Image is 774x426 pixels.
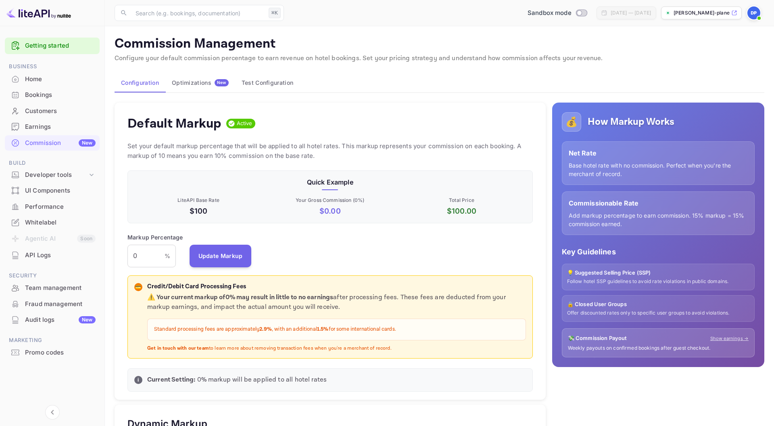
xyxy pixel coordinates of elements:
[5,345,100,361] div: Promo codes
[5,280,100,296] div: Team management
[25,300,96,309] div: Fraud management
[147,376,195,384] strong: Current Setting:
[134,206,263,216] p: $100
[5,199,100,215] div: Performance
[5,119,100,135] div: Earnings
[234,120,256,128] span: Active
[25,139,96,148] div: Commission
[131,5,265,21] input: Search (e.g. bookings, documentation)
[25,41,96,50] a: Getting started
[134,177,526,187] p: Quick Example
[5,296,100,311] a: Fraud management
[567,310,749,317] p: Offer discounted rates only to specific user groups to avoid violations.
[147,375,526,385] p: 0 % markup will be applied to all hotel rates
[165,252,170,260] p: %
[45,405,60,420] button: Collapse navigation
[235,73,300,92] button: Test Configuration
[5,183,100,198] a: UI Components
[266,206,394,216] p: $ 0.00
[269,8,281,18] div: ⌘K
[528,8,572,18] span: Sandbox mode
[5,103,100,119] div: Customers
[565,115,578,129] p: 💰
[115,73,165,92] button: Configuration
[569,198,748,208] p: Commissionable Rate
[115,54,764,63] p: Configure your default commission percentage to earn revenue on hotel bookings. Set your pricing ...
[562,246,755,257] p: Key Guidelines
[25,90,96,100] div: Bookings
[569,148,748,158] p: Net Rate
[747,6,760,19] img: Dennis Planetofhotels
[5,87,100,103] div: Bookings
[115,36,764,52] p: Commission Management
[154,325,519,334] p: Standard processing fees are approximately , with an additional for some international cards.
[135,283,141,291] p: 💳
[569,211,748,228] p: Add markup percentage to earn commission. 15% markup = 15% commission earned.
[397,197,526,204] p: Total Price
[5,199,100,214] a: Performance
[127,233,183,241] p: Markup Percentage
[25,348,96,357] div: Promo codes
[138,376,139,384] p: i
[5,159,100,168] span: Build
[5,71,100,87] div: Home
[568,345,749,352] p: Weekly payouts on confirmed bookings after guest checkout.
[588,115,674,128] h5: How Markup Works
[79,316,96,323] div: New
[25,283,96,293] div: Team management
[147,293,333,302] strong: ⚠️ Your current markup of 0 % may result in little to no earnings
[611,9,651,17] div: [DATE] — [DATE]
[25,75,96,84] div: Home
[568,334,627,342] p: 💸 Commission Payout
[147,345,526,352] p: to learn more about removing transaction fees when you're a merchant of record.
[5,271,100,280] span: Security
[190,245,252,267] button: Update Markup
[5,248,100,263] div: API Logs
[79,139,96,147] div: New
[5,103,100,118] a: Customers
[5,87,100,102] a: Bookings
[397,206,526,216] p: $ 100.00
[317,326,329,333] strong: 1.5%
[134,197,263,204] p: LiteAPI Base Rate
[567,269,749,277] p: 💡 Suggested Selling Price (SSP)
[5,296,100,312] div: Fraud management
[215,80,229,85] span: New
[5,38,100,54] div: Getting started
[266,197,394,204] p: Your Gross Commission ( 0 %)
[5,215,100,230] a: Whitelabel
[567,300,749,308] p: 🔒 Closed User Groups
[5,312,100,328] div: Audit logsNew
[25,122,96,132] div: Earnings
[147,293,526,312] p: after processing fees. These fees are deducted from your markup earnings, and impact the actual a...
[25,186,96,195] div: UI Components
[5,135,100,151] div: CommissionNew
[5,62,100,71] span: Business
[172,79,229,86] div: Optimizations
[25,218,96,227] div: Whitelabel
[5,71,100,86] a: Home
[5,345,100,360] a: Promo codes
[5,119,100,134] a: Earnings
[5,135,100,150] a: CommissionNew
[5,168,100,182] div: Developer tools
[5,312,100,327] a: Audit logsNew
[6,6,71,19] img: LiteAPI logo
[674,9,730,17] p: [PERSON_NAME]-planetofhotels-...
[25,315,96,325] div: Audit logs
[147,345,209,351] strong: Get in touch with our team
[25,202,96,212] div: Performance
[25,251,96,260] div: API Logs
[569,161,748,178] p: Base hotel rate with no commission. Perfect when you're the merchant of record.
[127,245,165,267] input: 0
[5,280,100,295] a: Team management
[127,115,221,132] h4: Default Markup
[5,336,100,345] span: Marketing
[147,282,526,292] p: Credit/Debit Card Processing Fees
[5,248,100,262] a: API Logs
[524,8,590,18] div: Switch to Production mode
[127,141,533,161] p: Set your default markup percentage that will be applied to all hotel rates. This markup represent...
[25,107,96,116] div: Customers
[710,335,749,342] a: Show earnings →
